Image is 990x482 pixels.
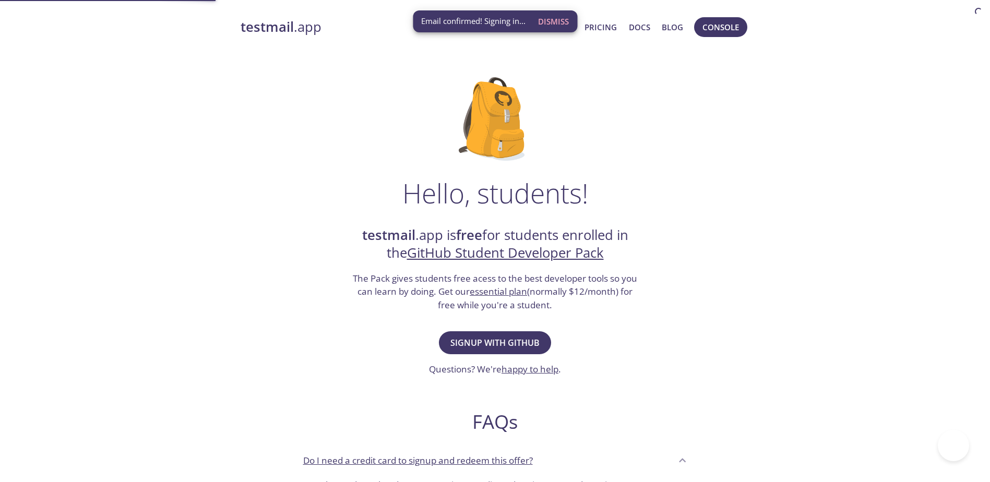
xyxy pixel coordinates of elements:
[241,18,528,36] a: testmail.app
[352,272,639,312] h3: The Pack gives students free acess to the best developer tools so you can learn by doing. Get our...
[402,177,588,209] h1: Hello, students!
[470,285,527,297] a: essential plan
[662,20,683,34] a: Blog
[450,335,540,350] span: Signup with GitHub
[241,18,294,36] strong: testmail
[538,15,569,28] span: Dismiss
[429,363,561,376] h3: Questions? We're .
[352,226,639,262] h2: .app is for students enrolled in the
[585,20,617,34] a: Pricing
[629,20,650,34] a: Docs
[421,16,526,27] span: Email confirmed! Signing in...
[694,17,747,37] button: Console
[407,244,604,262] a: GitHub Student Developer Pack
[459,77,531,161] img: github-student-backpack.png
[456,226,482,244] strong: free
[439,331,551,354] button: Signup with GitHub
[702,20,739,34] span: Console
[938,430,969,461] iframe: Help Scout Beacon - Open
[502,363,558,375] a: happy to help
[534,11,573,31] button: Dismiss
[295,410,696,433] h2: FAQs
[295,446,696,474] div: Do I need a credit card to signup and redeem this offer?
[303,454,533,467] p: Do I need a credit card to signup and redeem this offer?
[362,226,415,244] strong: testmail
